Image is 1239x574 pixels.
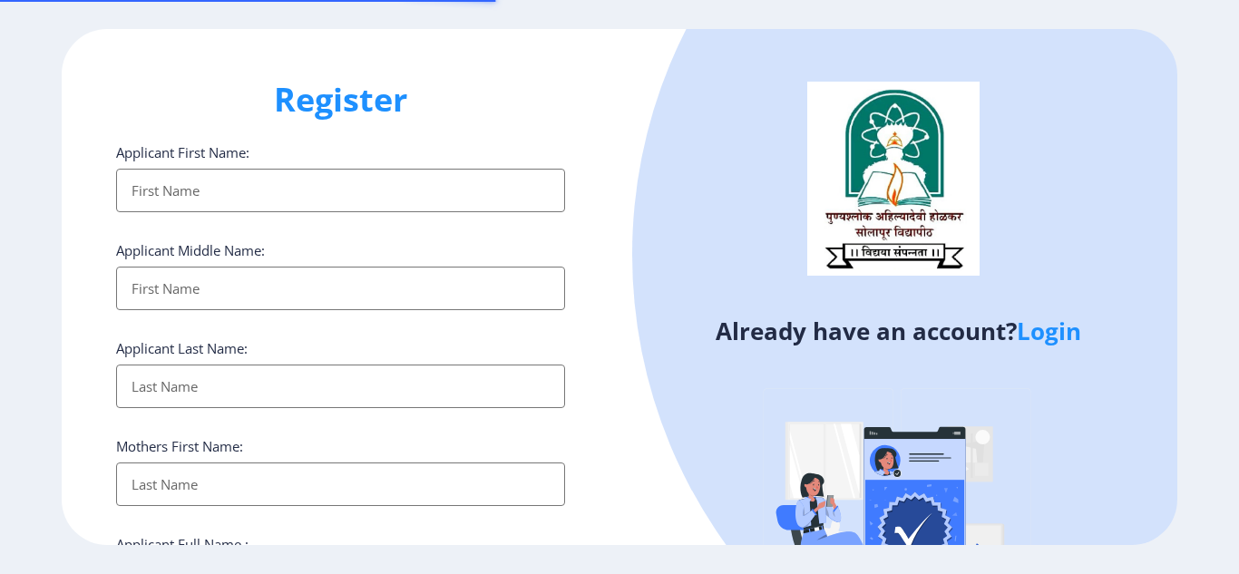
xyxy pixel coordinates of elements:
[116,339,248,357] label: Applicant Last Name:
[116,78,565,122] h1: Register
[807,82,980,276] img: logo
[116,241,265,259] label: Applicant Middle Name:
[116,365,565,408] input: Last Name
[116,143,249,161] label: Applicant First Name:
[116,535,249,571] label: Applicant Full Name : (As on marksheet)
[116,169,565,212] input: First Name
[116,437,243,455] label: Mothers First Name:
[116,462,565,506] input: Last Name
[116,267,565,310] input: First Name
[633,316,1164,345] h4: Already have an account?
[1017,315,1081,347] a: Login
